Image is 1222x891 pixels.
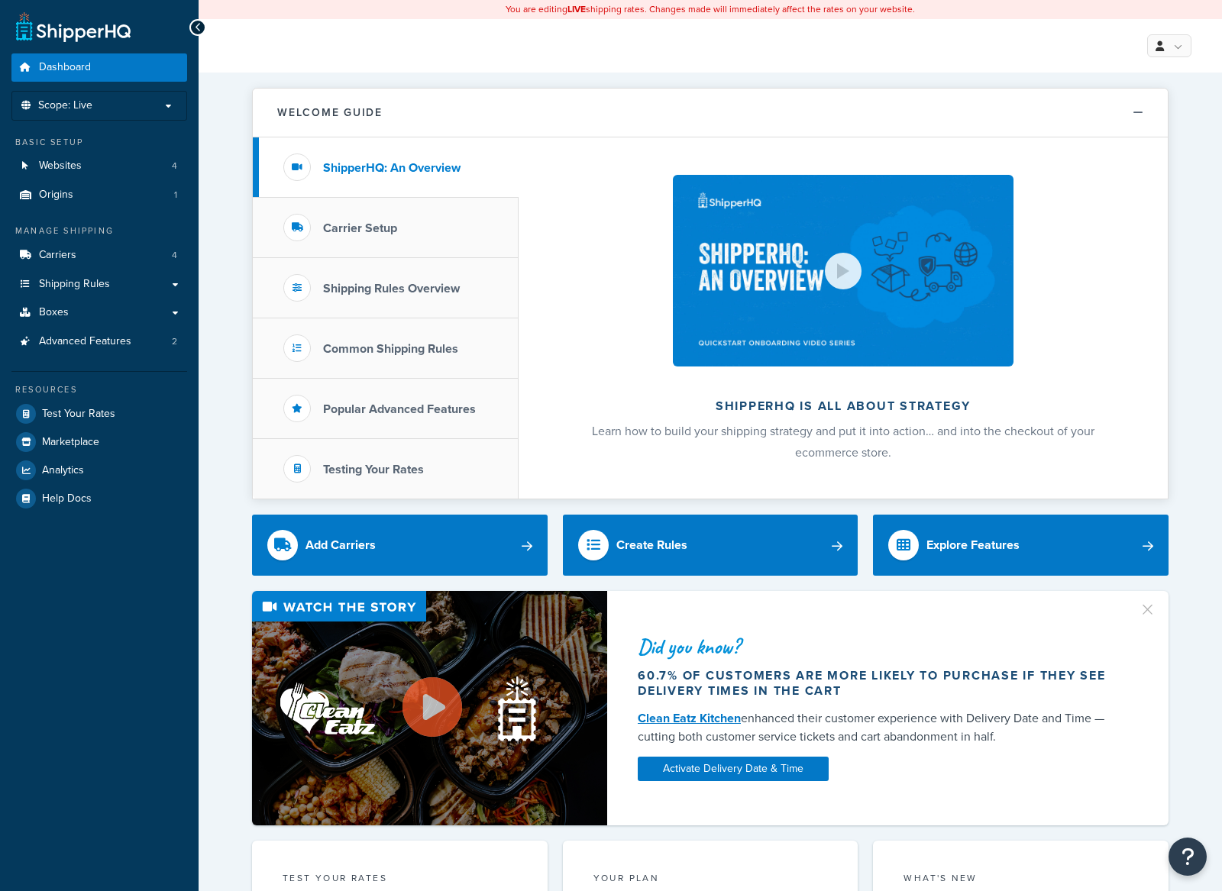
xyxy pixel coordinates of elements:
h3: Shipping Rules Overview [323,282,460,295]
a: Test Your Rates [11,400,187,428]
button: Open Resource Center [1169,838,1207,876]
span: Analytics [42,464,84,477]
a: Clean Eatz Kitchen [638,709,741,727]
div: enhanced their customer experience with Delivery Date and Time — cutting both customer service ti... [638,709,1120,746]
a: Carriers4 [11,241,187,270]
span: Dashboard [39,61,91,74]
h3: Popular Advanced Features [323,402,476,416]
div: Your Plan [593,871,828,889]
a: Origins1 [11,181,187,209]
a: Explore Features [873,515,1169,576]
span: Boxes [39,306,69,319]
span: Learn how to build your shipping strategy and put it into action… and into the checkout of your e... [592,422,1094,461]
h2: Welcome Guide [277,107,383,118]
li: Carriers [11,241,187,270]
a: Create Rules [563,515,858,576]
span: 4 [172,249,177,262]
div: Did you know? [638,636,1120,657]
a: Websites4 [11,152,187,180]
span: 1 [174,189,177,202]
h3: Common Shipping Rules [323,342,458,356]
h3: Carrier Setup [323,221,397,235]
a: Activate Delivery Date & Time [638,757,829,781]
span: 2 [172,335,177,348]
span: Test Your Rates [42,408,115,421]
a: Add Carriers [252,515,548,576]
span: 4 [172,160,177,173]
a: Advanced Features2 [11,328,187,356]
a: Analytics [11,457,187,484]
div: Explore Features [926,534,1020,556]
a: Help Docs [11,485,187,512]
div: Resources [11,383,187,396]
a: Boxes [11,299,187,327]
a: Marketplace [11,428,187,456]
h3: ShipperHQ: An Overview [323,161,461,175]
img: Video thumbnail [252,591,607,825]
h2: ShipperHQ is all about strategy [559,399,1127,413]
div: Basic Setup [11,136,187,149]
span: Shipping Rules [39,278,110,291]
span: Carriers [39,249,76,262]
span: Help Docs [42,492,92,505]
span: Marketplace [42,436,99,449]
img: ShipperHQ is all about strategy [673,175,1013,366]
span: Scope: Live [38,99,92,112]
li: Websites [11,152,187,180]
span: Origins [39,189,73,202]
h3: Testing Your Rates [323,463,424,476]
div: What's New [904,871,1138,889]
li: Advanced Features [11,328,187,356]
span: Advanced Features [39,335,131,348]
li: Origins [11,181,187,209]
div: 60.7% of customers are more likely to purchase if they see delivery times in the cart [638,668,1120,699]
b: LIVE [567,2,586,16]
div: Add Carriers [305,534,376,556]
button: Welcome Guide [253,89,1168,137]
div: Manage Shipping [11,224,187,237]
div: Create Rules [616,534,687,556]
a: Shipping Rules [11,270,187,299]
span: Websites [39,160,82,173]
div: Test your rates [283,871,517,889]
a: Dashboard [11,53,187,82]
